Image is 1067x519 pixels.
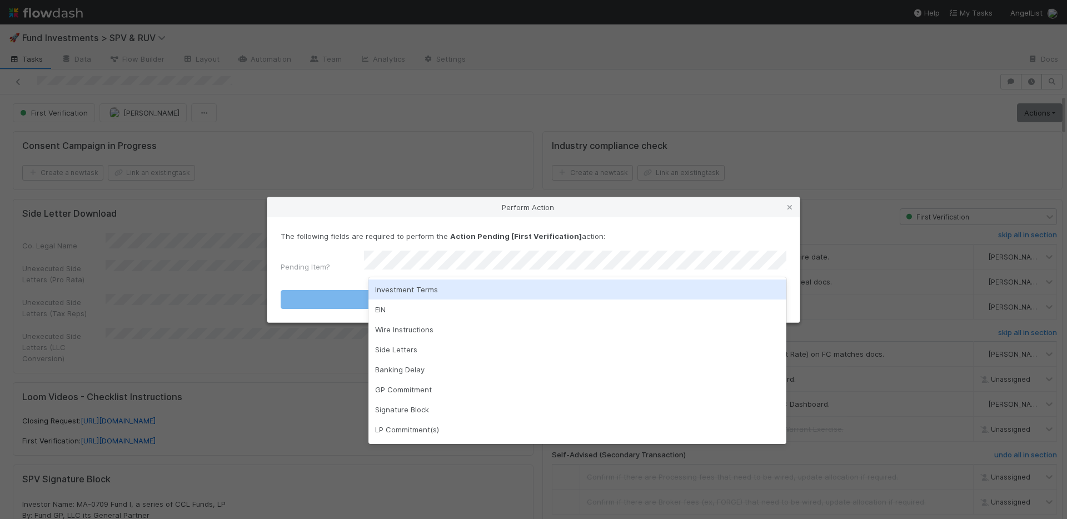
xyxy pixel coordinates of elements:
div: LP Commitment(s) [368,420,786,440]
div: Perform Action [267,197,800,217]
div: GP Commitment [368,380,786,400]
div: EIN [368,300,786,320]
label: Pending Item? [281,261,330,272]
button: Action Pending [First Verification] [281,290,786,309]
div: Wire Instructions [368,320,786,340]
div: Signature Block [368,400,786,420]
div: Investment Terms [368,280,786,300]
div: Banking Delay [368,360,786,380]
p: The following fields are required to perform the action: [281,231,786,242]
div: Side Letters [368,340,786,360]
strong: Action Pending [First Verification] [450,232,582,241]
div: Master Partnership [368,440,786,460]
